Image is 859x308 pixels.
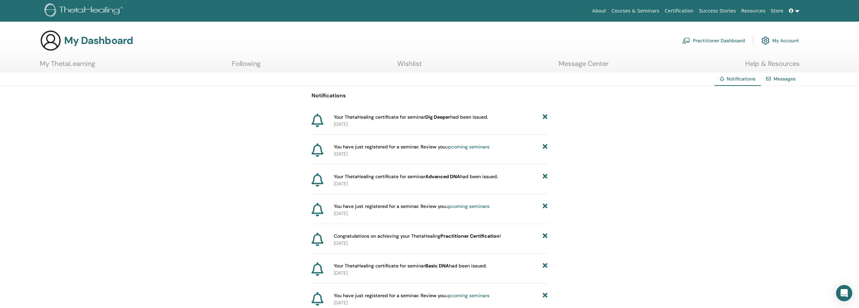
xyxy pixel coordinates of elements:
[334,150,548,158] p: [DATE]
[334,173,498,180] span: Your ThetaHealing certificate for seminar had been issued.
[334,114,488,121] span: Your ThetaHealing certificate for seminar had been issued.
[682,38,690,44] img: chalkboard-teacher.svg
[696,5,739,17] a: Success Stories
[682,33,745,48] a: Practitioner Dashboard
[446,292,489,299] a: upcoming seminars
[232,60,261,73] a: Following
[425,173,460,180] b: Advanced DNA
[446,203,489,209] a: upcoming seminars
[334,121,548,128] p: [DATE]
[727,76,755,82] span: Notifications
[334,233,501,240] span: Congratulations on achieving your ThetaHealing !
[334,203,489,210] span: You have just registered for a seminar. Review you
[761,35,770,46] img: cog.svg
[334,269,548,277] p: [DATE]
[45,3,125,19] img: logo.png
[334,299,548,306] p: [DATE]
[334,240,548,247] p: [DATE]
[64,34,133,47] h3: My Dashboard
[334,180,548,187] p: [DATE]
[739,5,768,17] a: Resources
[559,60,609,73] a: Message Center
[745,60,800,73] a: Help & Resources
[40,60,95,73] a: My ThetaLearning
[836,285,852,301] div: Open Intercom Messenger
[312,92,548,100] p: Notifications
[334,292,489,299] span: You have just registered for a seminar. Review you
[768,5,786,17] a: Store
[334,210,548,217] p: [DATE]
[425,114,450,120] b: Dig Deeper
[334,143,489,150] span: You have just registered for a seminar. Review you
[334,262,487,269] span: Your ThetaHealing certificate for seminar had been issued.
[774,76,796,82] a: Messages
[662,5,696,17] a: Certification
[589,5,609,17] a: About
[397,60,422,73] a: Wishlist
[609,5,662,17] a: Courses & Seminars
[446,144,489,150] a: upcoming seminars
[440,233,500,239] b: Practitioner Certification
[761,33,799,48] a: My Account
[40,30,61,51] img: generic-user-icon.jpg
[425,263,449,269] b: Basic DNA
